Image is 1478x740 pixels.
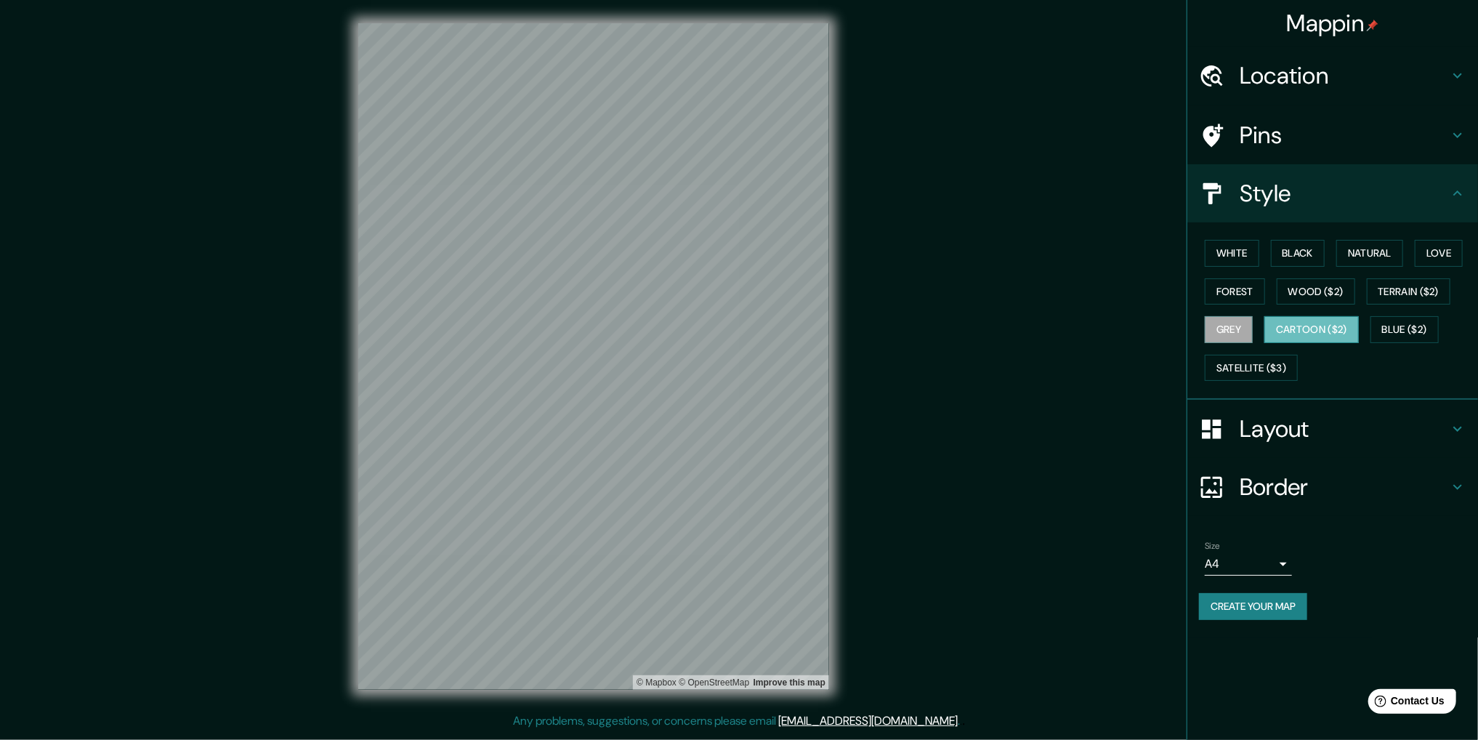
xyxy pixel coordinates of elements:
[1205,540,1220,552] label: Size
[1187,106,1478,164] div: Pins
[1367,278,1451,305] button: Terrain ($2)
[1240,61,1449,90] h4: Location
[1277,278,1355,305] button: Wood ($2)
[1367,20,1378,31] img: pin-icon.png
[778,713,958,728] a: [EMAIL_ADDRESS][DOMAIN_NAME]
[1415,240,1463,267] button: Love
[1187,47,1478,105] div: Location
[1271,240,1325,267] button: Black
[513,712,960,730] p: Any problems, suggestions, or concerns please email .
[637,677,677,688] a: Mapbox
[1199,593,1307,620] button: Create your map
[1187,164,1478,222] div: Style
[1187,458,1478,516] div: Border
[1240,414,1449,443] h4: Layout
[1205,278,1265,305] button: Forest
[679,677,749,688] a: OpenStreetMap
[1205,552,1292,576] div: A4
[1205,240,1259,267] button: White
[1287,9,1379,38] h4: Mappin
[1187,400,1478,458] div: Layout
[1240,472,1449,502] h4: Border
[1240,121,1449,150] h4: Pins
[358,23,829,690] canvas: Map
[1264,316,1359,343] button: Cartoon ($2)
[1205,355,1298,382] button: Satellite ($3)
[1349,683,1462,724] iframe: Help widget launcher
[962,712,965,730] div: .
[754,677,825,688] a: Map feedback
[1240,179,1449,208] h4: Style
[1336,240,1403,267] button: Natural
[1370,316,1439,343] button: Blue ($2)
[1205,316,1253,343] button: Grey
[960,712,962,730] div: .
